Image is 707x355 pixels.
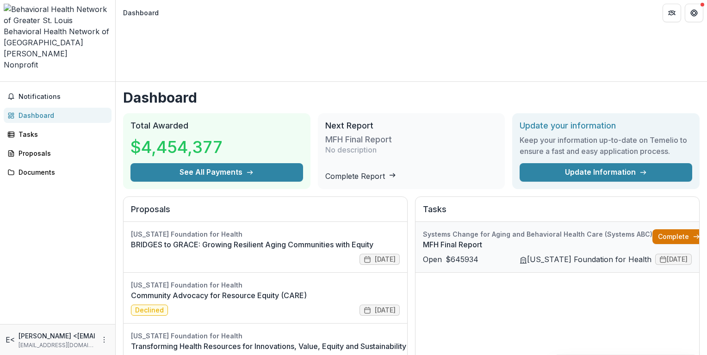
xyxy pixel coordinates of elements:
a: Documents [4,165,112,180]
div: Behavioral Health Network of [GEOGRAPHIC_DATA][PERSON_NAME] [4,26,112,59]
h3: Keep your information up-to-date on Temelio to ensure a fast and easy application process. [520,135,692,157]
h3: $4,454,377 [130,135,223,159]
h2: Total Awarded [130,121,303,131]
h1: Dashboard [123,89,700,106]
h2: Proposals [131,204,400,222]
div: Dashboard [19,110,104,120]
img: Behavioral Health Network of Greater St. Louis [4,4,112,26]
button: Notifications [4,89,112,104]
div: Tasks [19,129,104,139]
button: More [99,334,110,345]
a: Complete [652,229,706,244]
a: Dashboard [4,108,112,123]
button: Partners [663,4,681,22]
div: Dashboard [123,8,159,18]
div: Elizabeth Gebhart <egebhart@bhnstl.org> [6,334,15,345]
div: Proposals [19,148,104,158]
a: Proposals [4,146,112,161]
p: No description [325,144,377,155]
a: Update Information [520,163,692,182]
a: Transforming Health Resources for Innovations, Value, Equity and Sustainability (THRIVES) [131,341,445,352]
div: Documents [19,167,104,177]
span: Notifications [19,93,108,101]
button: Get Help [685,4,703,22]
a: Complete Report [325,171,396,181]
button: See All Payments [130,163,303,182]
h2: Update your information [520,121,692,131]
h3: MFH Final Report [325,135,392,145]
a: Community Advocacy for Resource Equity (CARE) [131,290,400,301]
p: [PERSON_NAME] <[EMAIL_ADDRESS][DOMAIN_NAME]> [19,331,192,341]
p: [EMAIL_ADDRESS][DOMAIN_NAME] [19,341,95,349]
a: BRIDGES to GRACE: Growing Resilient Aging Communities with Equity [131,239,400,250]
h2: Tasks [423,204,692,222]
nav: breadcrumb [119,6,162,19]
a: MFH Final Report [423,239,652,250]
span: Nonprofit [4,60,38,69]
h2: Next Report [325,121,498,131]
a: Tasks [4,127,112,142]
